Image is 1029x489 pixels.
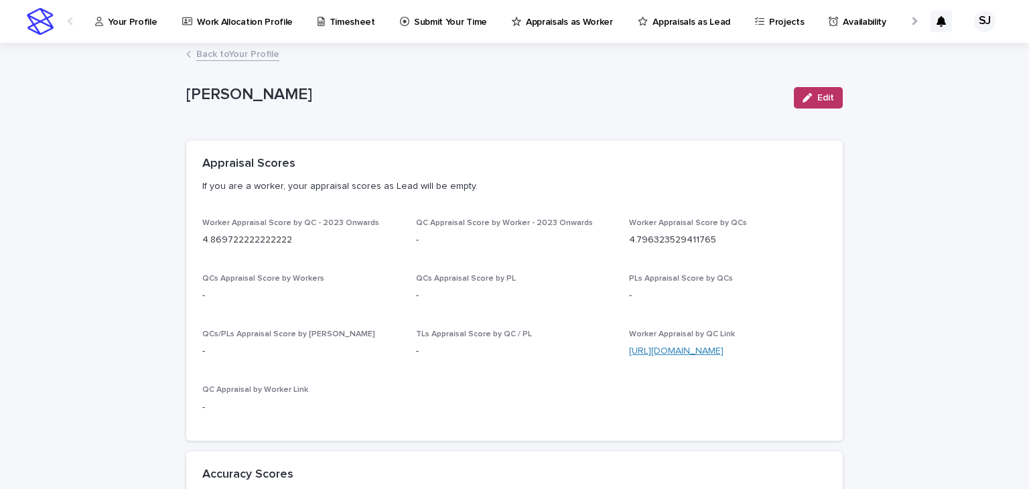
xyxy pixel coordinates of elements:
[416,344,614,358] p: -
[817,93,834,102] span: Edit
[629,346,724,356] a: [URL][DOMAIN_NAME]
[202,233,400,247] p: 4.869722222222222
[794,87,843,109] button: Edit
[629,330,735,338] span: Worker Appraisal by QC Link
[416,330,532,338] span: TLs Appraisal Score by QC / PL
[202,330,375,338] span: QCs/PLs Appraisal Score by [PERSON_NAME]
[196,46,279,61] a: Back toYour Profile
[202,289,400,303] p: -
[27,8,54,35] img: stacker-logo-s-only.png
[202,401,400,415] p: -
[416,233,614,247] p: -
[202,468,293,482] h2: Accuracy Scores
[629,233,827,247] p: 4.796323529411765
[202,275,324,283] span: QCs Appraisal Score by Workers
[629,289,827,303] p: -
[416,219,593,227] span: QC Appraisal Score by Worker - 2023 Onwards
[974,11,996,32] div: SJ
[629,275,733,283] span: PLs Appraisal Score by QCs
[186,85,783,104] p: [PERSON_NAME]
[202,344,400,358] p: -
[202,180,821,192] p: If you are a worker, your appraisal scores as Lead will be empty.
[202,386,308,394] span: QC Appraisal by Worker Link
[202,219,379,227] span: Worker Appraisal Score by QC - 2023 Onwards
[629,219,747,227] span: Worker Appraisal Score by QCs
[416,289,614,303] p: -
[202,157,295,171] h2: Appraisal Scores
[416,275,516,283] span: QCs Appraisal Score by PL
